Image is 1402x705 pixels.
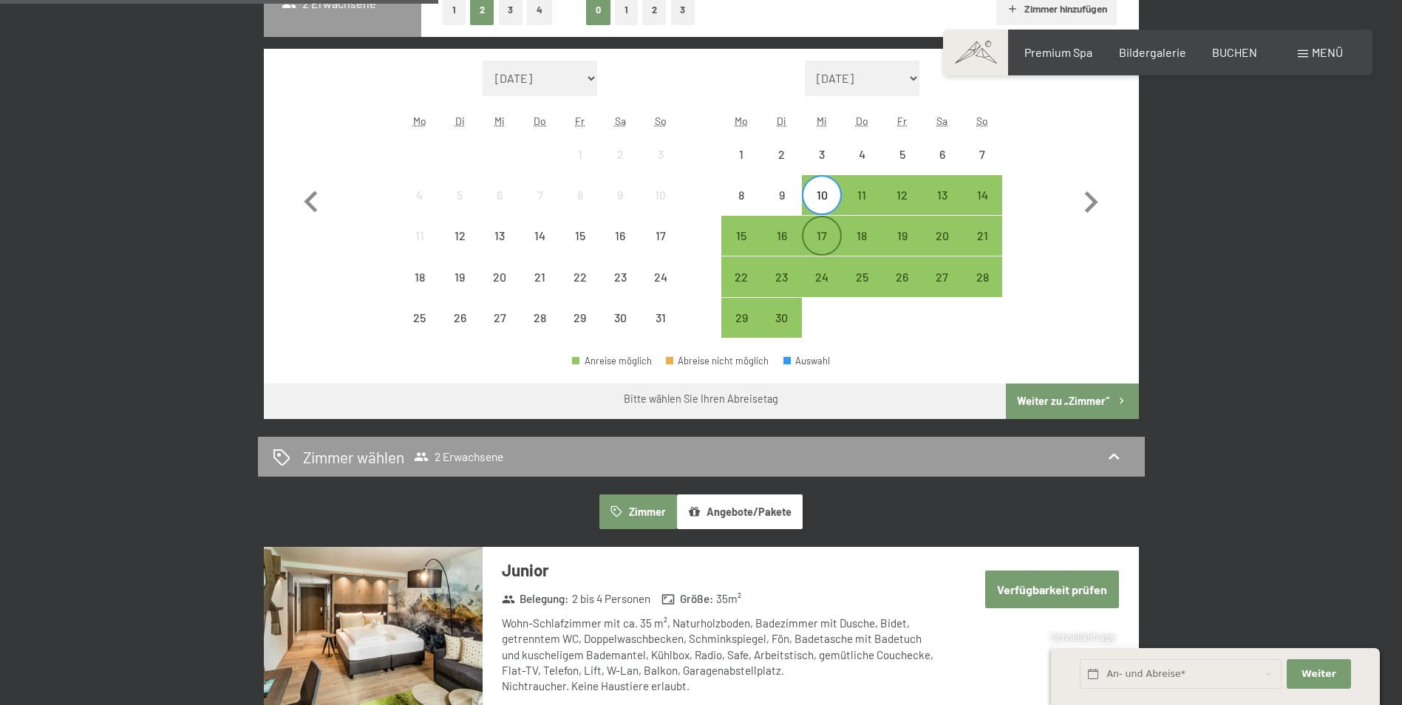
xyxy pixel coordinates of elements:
button: Verfügbarkeit prüfen [985,571,1119,608]
div: Abreise möglich [802,175,842,215]
div: Mon Sep 29 2025 [721,298,761,338]
div: Sat Sep 13 2025 [922,175,962,215]
div: Wohn-Schlafzimmer mit ca. 35 m², Naturholzboden, Badezimmer mit Dusche, Bidet, getrenntem WC, Dop... [502,616,942,694]
div: Mon Sep 22 2025 [721,256,761,296]
div: 13 [924,189,961,226]
div: 12 [441,230,478,267]
a: Premium Spa [1024,45,1092,59]
div: Abreise nicht möglich [640,134,680,174]
button: Vorheriger Monat [290,61,333,338]
div: Abreise nicht möglich [400,175,440,215]
div: Abreise möglich [762,256,802,296]
div: Abreise möglich [842,216,882,256]
div: Abreise möglich [922,256,962,296]
div: Abreise nicht möglich [962,134,1002,174]
div: Abreise nicht möglich [400,256,440,296]
div: Abreise nicht möglich [480,256,520,296]
div: Abreise nicht möglich [640,175,680,215]
button: Weiter zu „Zimmer“ [1006,384,1138,419]
div: Abreise nicht möglich [640,216,680,256]
div: Tue Sep 16 2025 [762,216,802,256]
div: Tue Sep 30 2025 [762,298,802,338]
div: Abreise möglich [762,216,802,256]
div: Abreise möglich [882,256,922,296]
div: Wed Aug 13 2025 [480,216,520,256]
div: Abreise möglich [842,175,882,215]
div: Abreise nicht möglich [600,256,640,296]
div: 18 [401,271,438,308]
div: Wed Aug 27 2025 [480,298,520,338]
div: 21 [964,230,1001,267]
div: Fri Aug 22 2025 [560,256,600,296]
div: Abreise möglich [922,175,962,215]
div: Abreise möglich [962,216,1002,256]
div: Tue Aug 05 2025 [440,175,480,215]
strong: Belegung : [502,591,569,607]
div: Abreise nicht möglich [520,175,560,215]
div: Fri Aug 08 2025 [560,175,600,215]
div: 15 [562,230,599,267]
div: 10 [803,189,840,226]
div: Fri Sep 12 2025 [882,175,922,215]
div: Abreise nicht möglich [440,298,480,338]
abbr: Montag [735,115,748,127]
div: Abreise nicht möglich [842,134,882,174]
div: Abreise nicht möglich [882,134,922,174]
div: Sun Sep 21 2025 [962,216,1002,256]
div: Sat Sep 20 2025 [922,216,962,256]
div: Mon Aug 04 2025 [400,175,440,215]
div: Abreise nicht möglich [560,216,600,256]
div: Tue Sep 02 2025 [762,134,802,174]
div: Abreise möglich [842,256,882,296]
button: Weiter [1287,659,1350,689]
abbr: Sonntag [655,115,667,127]
div: 16 [602,230,639,267]
div: Fri Sep 26 2025 [882,256,922,296]
div: 22 [723,271,760,308]
div: Sat Aug 30 2025 [600,298,640,338]
h3: Junior [502,559,942,582]
div: Sat Aug 02 2025 [600,134,640,174]
div: Sat Aug 16 2025 [600,216,640,256]
div: 13 [481,230,518,267]
div: 25 [843,271,880,308]
div: 27 [481,312,518,349]
div: 5 [883,149,920,185]
div: 6 [924,149,961,185]
div: 15 [723,230,760,267]
div: 18 [843,230,880,267]
div: Fri Aug 29 2025 [560,298,600,338]
abbr: Mittwoch [494,115,505,127]
div: Abreise möglich [721,256,761,296]
div: Abreise nicht möglich [600,175,640,215]
abbr: Sonntag [976,115,988,127]
div: 6 [481,189,518,226]
div: Fri Sep 05 2025 [882,134,922,174]
div: Abreise möglich [721,216,761,256]
div: 20 [481,271,518,308]
div: 3 [642,149,678,185]
abbr: Donnerstag [534,115,546,127]
a: BUCHEN [1212,45,1257,59]
div: 19 [883,230,920,267]
button: Zimmer [599,494,676,528]
div: 29 [723,312,760,349]
div: Thu Aug 14 2025 [520,216,560,256]
div: 22 [562,271,599,308]
div: Anreise möglich [572,356,652,366]
div: Sun Sep 28 2025 [962,256,1002,296]
div: 17 [642,230,678,267]
abbr: Freitag [575,115,585,127]
div: 23 [763,271,800,308]
button: Nächster Monat [1069,61,1112,338]
div: Sun Aug 03 2025 [640,134,680,174]
span: 35 m² [716,591,741,607]
div: 10 [642,189,678,226]
div: 29 [562,312,599,349]
div: Abreise nicht möglich [600,298,640,338]
div: Abreise nicht möglich [600,216,640,256]
div: 14 [964,189,1001,226]
div: Abreise nicht möglich [721,134,761,174]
